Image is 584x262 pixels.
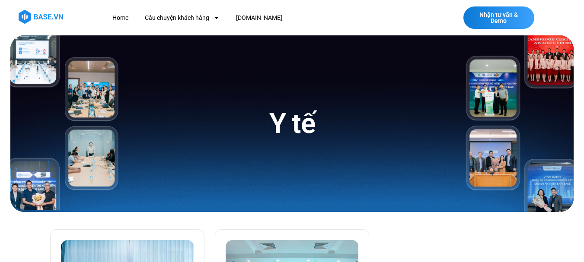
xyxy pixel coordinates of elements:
[106,10,135,26] a: Home
[106,10,417,26] nav: Menu
[472,12,526,24] span: Nhận tư vấn & Demo
[269,106,315,142] h1: Y tế
[230,10,289,26] a: [DOMAIN_NAME]
[138,10,226,26] a: Câu chuyện khách hàng
[463,6,534,29] a: Nhận tư vấn & Demo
